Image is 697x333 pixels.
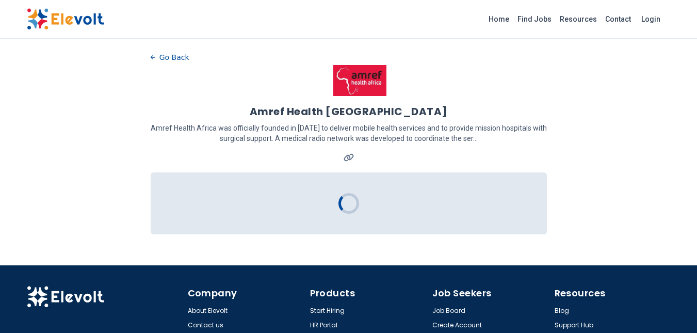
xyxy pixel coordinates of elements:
a: Job Board [432,307,465,315]
p: Amref Health Africa was officially founded in [DATE] to deliver mobile health services and to pro... [151,123,547,144]
a: Contact [601,11,635,27]
a: Support Hub [555,321,593,329]
div: Loading... [336,191,362,216]
a: Contact us [188,321,223,329]
h4: Products [310,286,426,300]
img: Amref Health Africa [333,65,386,96]
img: Elevolt [27,8,104,30]
h4: Job Seekers [432,286,548,300]
a: HR Portal [310,321,337,329]
h4: Resources [555,286,671,300]
a: Resources [556,11,601,27]
a: Blog [555,307,569,315]
button: Go Back [151,50,189,65]
a: Home [484,11,513,27]
h1: Amref Health [GEOGRAPHIC_DATA] [250,104,448,119]
a: Create Account [432,321,482,329]
a: Start Hiring [310,307,345,315]
h4: Company [188,286,304,300]
a: About Elevolt [188,307,228,315]
a: Login [635,9,667,29]
a: Find Jobs [513,11,556,27]
img: Elevolt [27,286,104,308]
